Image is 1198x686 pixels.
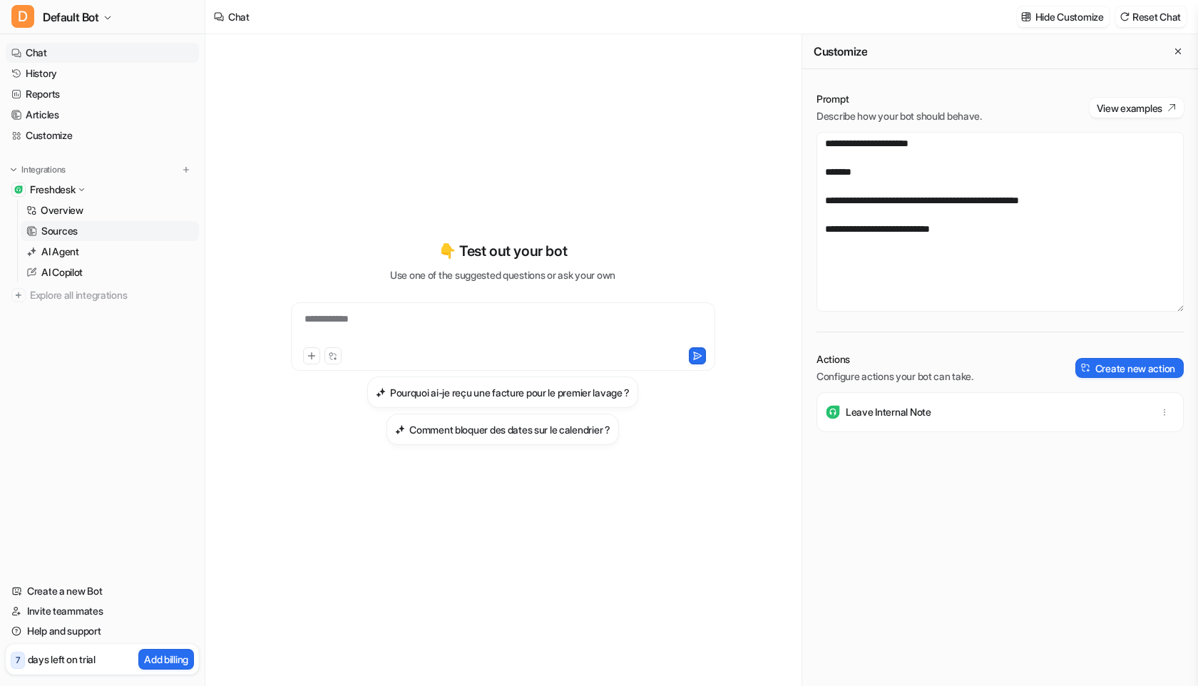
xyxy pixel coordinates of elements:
[16,654,20,667] p: 7
[30,183,75,197] p: Freshdesk
[21,221,199,241] a: Sources
[390,267,615,282] p: Use one of the suggested questions or ask your own
[21,164,66,175] p: Integrations
[21,242,199,262] a: AI Agent
[6,43,199,63] a: Chat
[1017,6,1110,27] button: Hide Customize
[395,424,405,435] img: Comment bloquer des dates sur le calendrier ?
[41,245,79,259] p: AI Agent
[816,352,973,367] p: Actions
[11,5,34,28] span: D
[6,581,199,601] a: Create a new Bot
[144,652,188,667] p: Add billing
[9,165,19,175] img: expand menu
[816,369,973,384] p: Configure actions your bot can take.
[1090,98,1184,118] button: View examples
[826,405,840,419] img: Leave Internal Note icon
[138,649,194,670] button: Add billing
[6,601,199,621] a: Invite teammates
[6,105,199,125] a: Articles
[1115,6,1187,27] button: Reset Chat
[816,92,982,106] p: Prompt
[1169,43,1187,60] button: Close flyout
[228,9,250,24] div: Chat
[6,63,199,83] a: History
[816,109,982,123] p: Describe how your bot should behave.
[21,200,199,220] a: Overview
[6,621,199,641] a: Help and support
[376,387,386,398] img: Pourquoi ai-je reçu une facture pour le premier lavage ?
[846,405,931,419] p: Leave Internal Note
[814,44,867,58] h2: Customize
[367,377,638,408] button: Pourquoi ai-je reçu une facture pour le premier lavage ?Pourquoi ai-je reçu une facture pour le p...
[409,422,610,437] h3: Comment bloquer des dates sur le calendrier ?
[1120,11,1130,22] img: reset
[21,262,199,282] a: AI Copilot
[6,126,199,145] a: Customize
[14,185,23,194] img: Freshdesk
[41,203,83,217] p: Overview
[43,7,99,27] span: Default Bot
[41,224,78,238] p: Sources
[41,265,83,280] p: AI Copilot
[11,288,26,302] img: explore all integrations
[1081,363,1091,373] img: create-action-icon.svg
[6,163,70,177] button: Integrations
[181,165,191,175] img: menu_add.svg
[6,84,199,104] a: Reports
[1021,11,1031,22] img: customize
[439,240,567,262] p: 👇 Test out your bot
[1075,358,1184,378] button: Create new action
[28,652,96,667] p: days left on trial
[1035,9,1104,24] p: Hide Customize
[386,414,618,445] button: Comment bloquer des dates sur le calendrier ?Comment bloquer des dates sur le calendrier ?
[390,385,630,400] h3: Pourquoi ai-je reçu une facture pour le premier lavage ?
[6,285,199,305] a: Explore all integrations
[30,284,193,307] span: Explore all integrations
